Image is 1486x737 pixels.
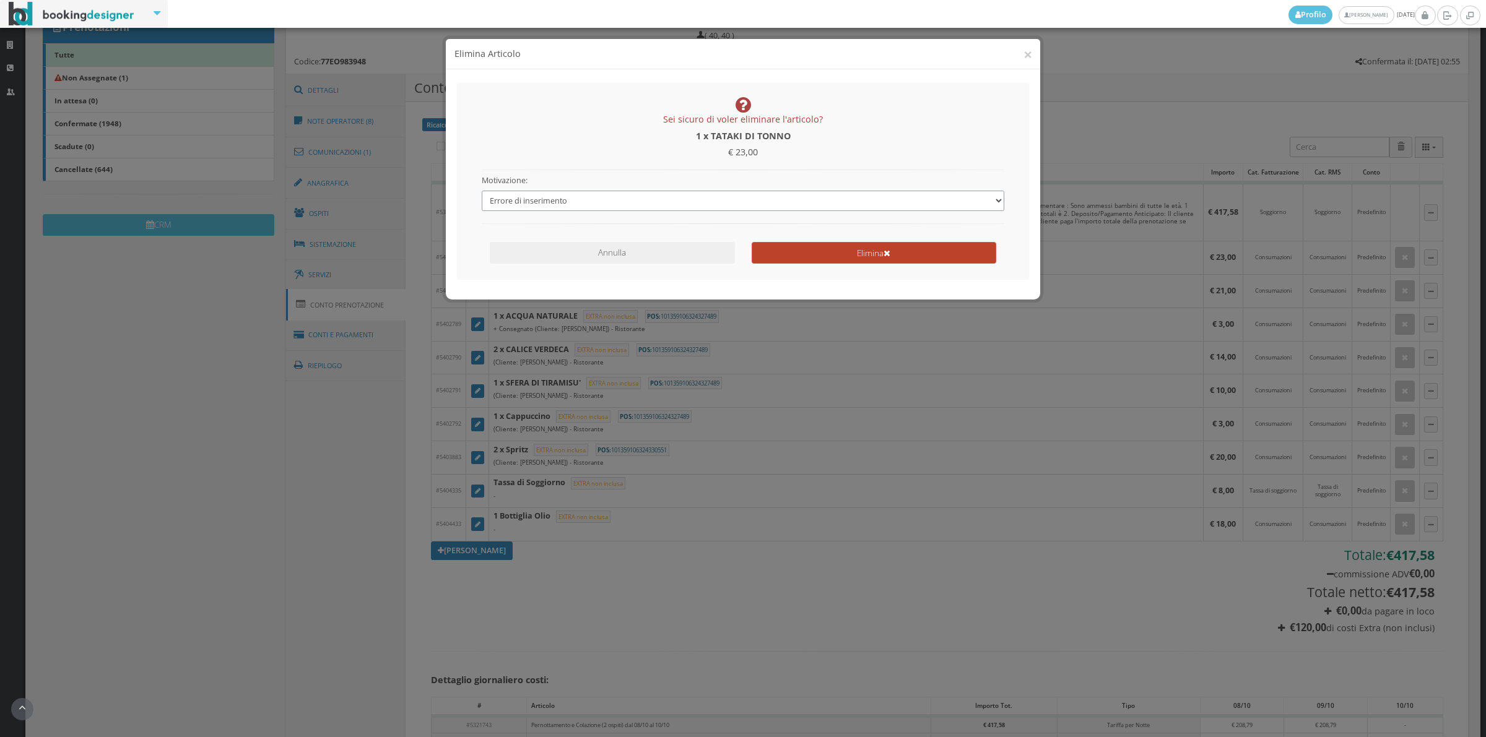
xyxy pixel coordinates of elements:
[1288,6,1333,24] a: Profilo
[9,2,134,26] img: BookingDesigner.com
[490,242,734,264] button: Annulla
[482,97,1005,125] h4: Sei sicuro di voler eliminare l'articolo?
[696,130,791,142] b: 1 x TATAKI DI TONNO
[1339,6,1394,24] a: [PERSON_NAME]
[752,242,996,264] button: Elimina
[1288,6,1415,24] span: [DATE]
[482,176,1005,185] h5: Motivazione:
[482,191,1005,211] select: Seleziona una motivazione
[482,147,1005,157] h4: € 23,00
